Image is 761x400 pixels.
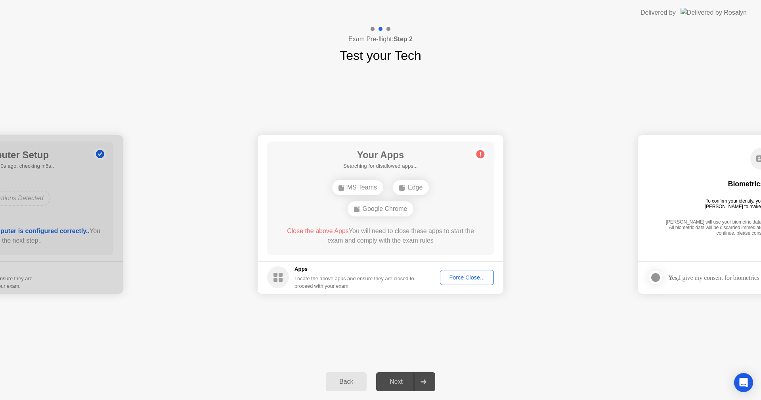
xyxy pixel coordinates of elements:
[343,162,418,170] h5: Searching for disallowed apps...
[440,270,494,285] button: Force Close...
[379,378,414,385] div: Next
[343,148,418,162] h1: Your Apps
[681,8,747,17] img: Delivered by Rosalyn
[340,46,421,65] h1: Test your Tech
[294,275,415,290] div: Locate the above apps and ensure they are closed to proceed with your exam.
[279,226,483,245] div: You will need to close these apps to start the exam and comply with the exam rules
[394,36,413,42] b: Step 2
[641,8,676,17] div: Delivered by
[294,265,415,273] h5: Apps
[348,201,414,216] div: Google Chrome
[328,378,364,385] div: Back
[348,34,413,44] h4: Exam Pre-flight:
[376,372,435,391] button: Next
[287,228,349,234] span: Close the above Apps
[332,180,383,195] div: MS Teams
[443,274,491,281] div: Force Close...
[734,373,753,392] div: Open Intercom Messenger
[326,372,367,391] button: Back
[668,274,679,281] strong: Yes,
[393,180,429,195] div: Edge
